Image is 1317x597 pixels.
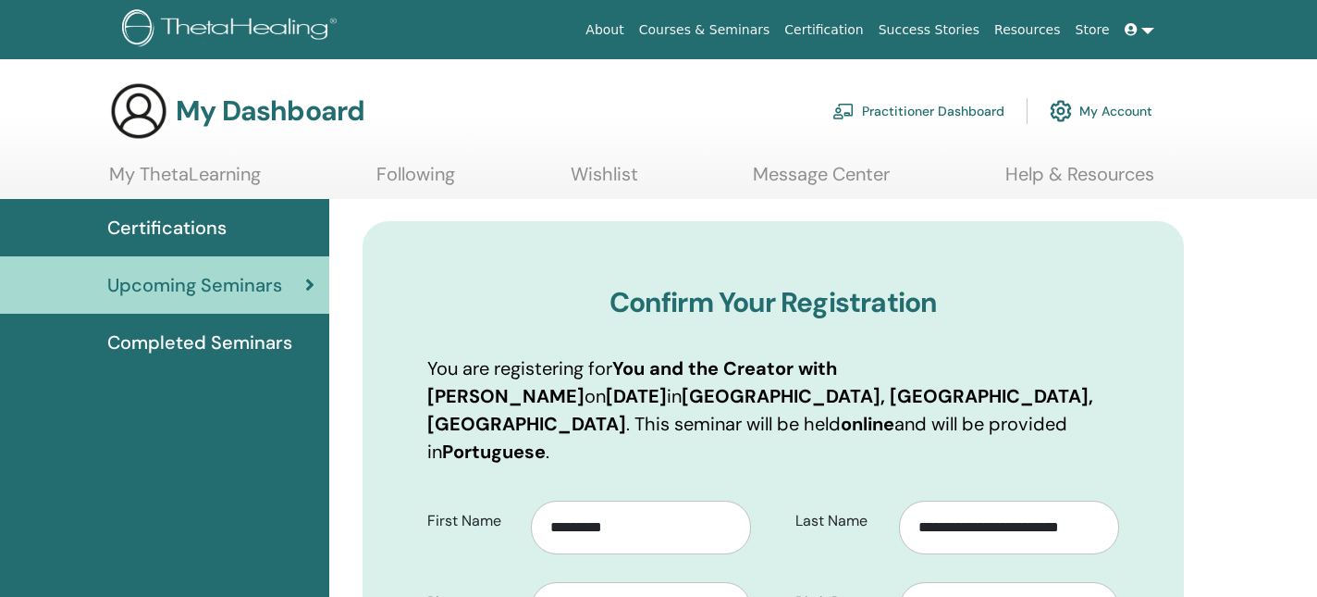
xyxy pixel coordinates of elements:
span: Certifications [107,214,227,242]
a: Help & Resources [1005,163,1154,199]
b: Portuguese [442,440,546,464]
b: [DATE] [606,384,667,408]
b: You and the Creator with [PERSON_NAME] [427,356,837,408]
span: Upcoming Seminars [107,271,282,299]
img: cog.svg [1050,95,1072,127]
a: Courses & Seminars [632,13,778,47]
a: Success Stories [871,13,987,47]
a: Certification [777,13,870,47]
a: Message Center [753,163,890,199]
h3: My Dashboard [176,94,364,128]
h3: Confirm Your Registration [427,286,1119,319]
label: First Name [413,504,531,539]
p: You are registering for on in . This seminar will be held and will be provided in . [427,354,1119,466]
a: My Account [1050,91,1152,131]
b: online [841,412,894,436]
a: Store [1068,13,1117,47]
img: generic-user-icon.jpg [109,81,168,141]
a: Resources [987,13,1068,47]
b: [GEOGRAPHIC_DATA], [GEOGRAPHIC_DATA], [GEOGRAPHIC_DATA] [427,384,1093,436]
img: logo.png [122,9,343,51]
label: Last Name [782,504,899,539]
a: My ThetaLearning [109,163,261,199]
a: Practitioner Dashboard [832,91,1004,131]
span: Completed Seminars [107,329,292,356]
a: Following [376,163,455,199]
img: chalkboard-teacher.svg [832,103,855,119]
a: About [578,13,631,47]
a: Wishlist [571,163,638,199]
